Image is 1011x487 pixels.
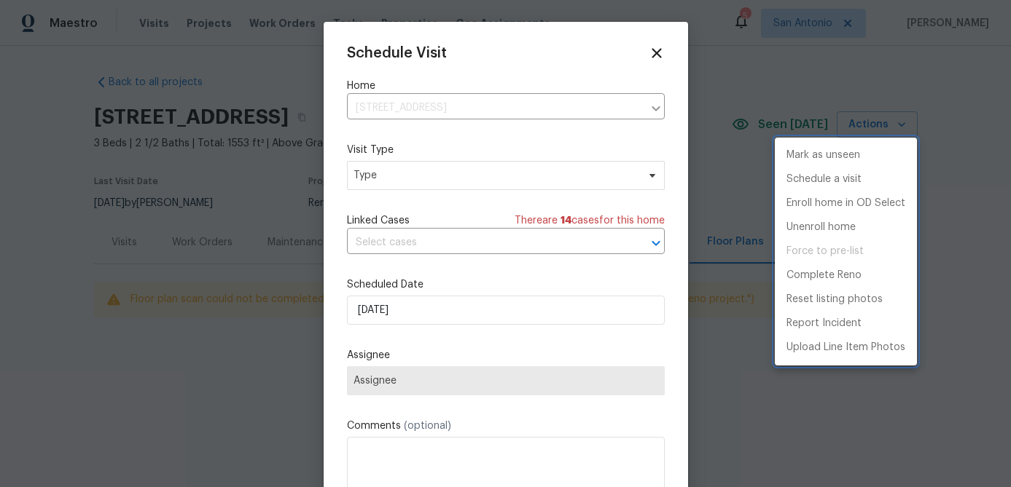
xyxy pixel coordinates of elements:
[786,220,856,235] p: Unenroll home
[786,196,905,211] p: Enroll home in OD Select
[786,172,862,187] p: Schedule a visit
[786,316,862,331] p: Report Incident
[786,340,905,355] p: Upload Line Item Photos
[786,292,883,307] p: Reset listing photos
[786,268,862,283] p: Complete Reno
[775,239,917,264] span: Setup visit must be completed before moving home to pre-list
[786,148,860,163] p: Mark as unseen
